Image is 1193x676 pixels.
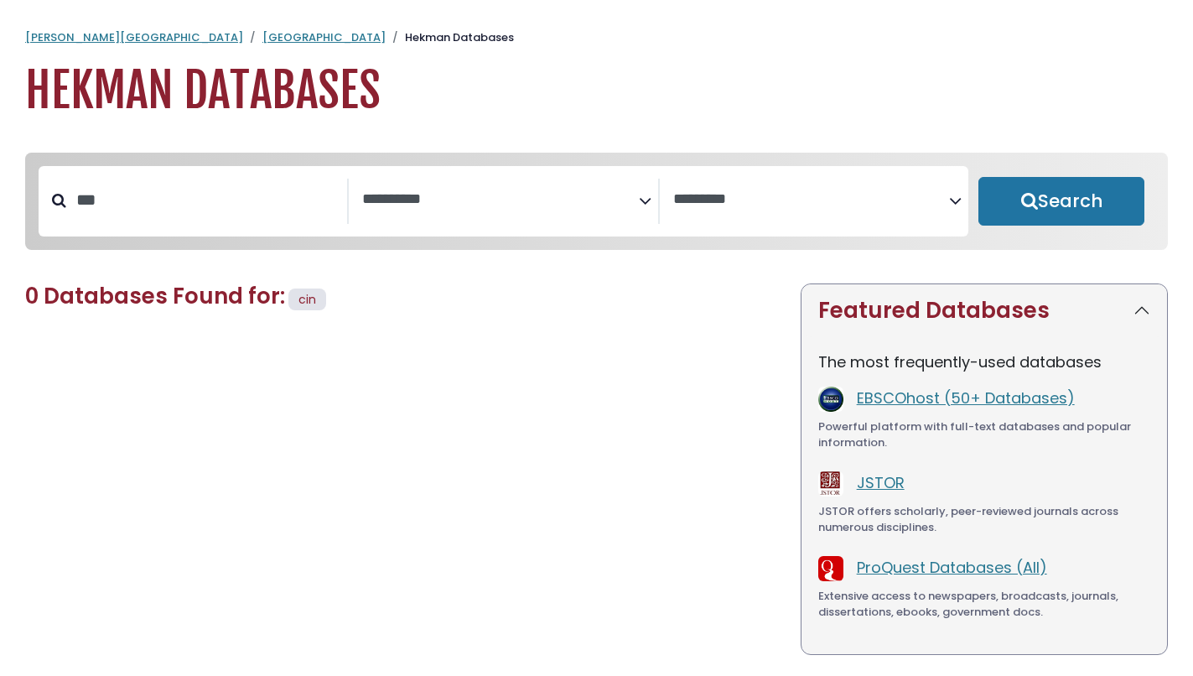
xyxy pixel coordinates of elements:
[673,191,949,209] textarea: Search
[801,284,1167,337] button: Featured Databases
[262,29,386,45] a: [GEOGRAPHIC_DATA]
[818,351,1150,373] p: The most frequently-used databases
[25,29,1168,46] nav: breadcrumb
[857,387,1075,408] a: EBSCOhost (50+ Databases)
[362,191,638,209] textarea: Search
[386,29,514,46] li: Hekman Databases
[818,588,1150,621] div: Extensive access to newspapers, broadcasts, journals, dissertations, ebooks, government docs.
[25,153,1168,250] nav: Search filters
[25,29,243,45] a: [PERSON_NAME][GEOGRAPHIC_DATA]
[857,472,905,493] a: JSTOR
[25,281,285,311] span: 0 Databases Found for:
[857,557,1047,578] a: ProQuest Databases (All)
[66,186,347,214] input: Search database by title or keyword
[818,419,1150,451] div: Powerful platform with full-text databases and popular information.
[978,177,1144,226] button: Submit for Search Results
[818,503,1150,536] div: JSTOR offers scholarly, peer-reviewed journals across numerous disciplines.
[25,63,1168,119] h1: Hekman Databases
[298,291,316,308] span: cin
